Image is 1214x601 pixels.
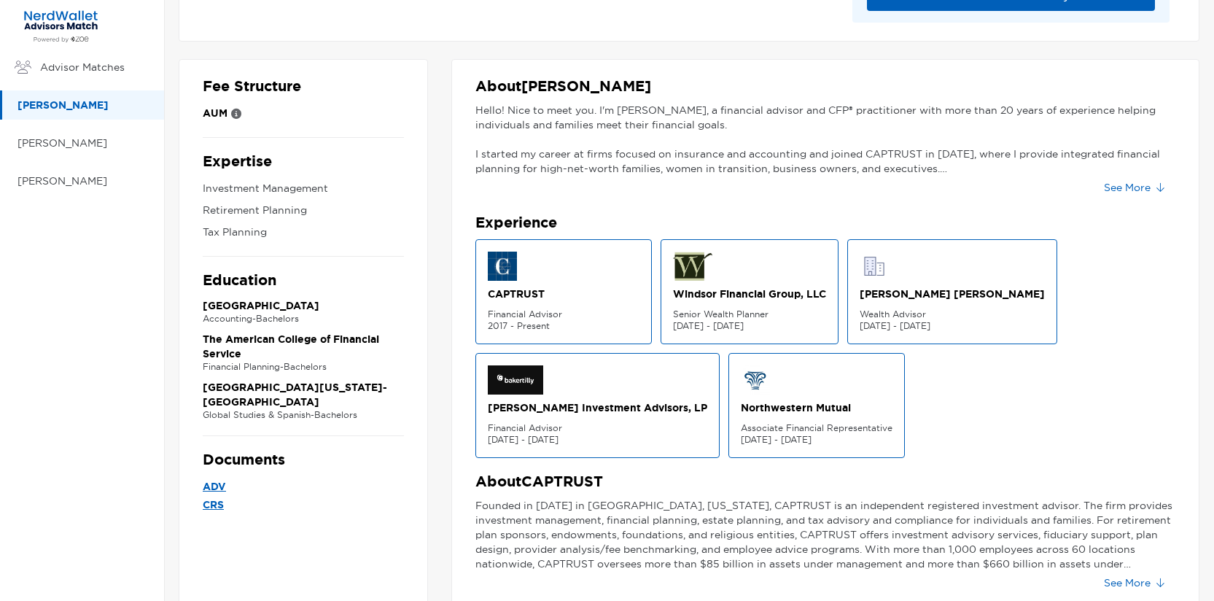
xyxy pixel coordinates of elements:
[17,9,104,43] img: Zoe Financial
[1092,176,1175,199] button: See More
[40,58,149,77] p: Advisor Matches
[203,77,404,96] p: Fee Structure
[1092,571,1175,594] button: See More
[203,223,404,241] p: Tax Planning
[475,103,1175,176] div: Hello! Nice to meet you. I'm [PERSON_NAME], a financial advisor and CFP® practitioner with more t...
[203,409,404,421] p: Global Studies & Spanish - Bachelors
[673,287,826,301] p: Windsor Financial Group, LLC
[741,434,892,446] p: [DATE] - [DATE]
[203,152,404,171] p: Expertise
[673,309,826,320] p: Senior Wealth Planner
[475,214,1175,232] p: Experience
[488,309,639,320] p: Financial Advisor
[475,473,1175,491] p: About CAPTRUST
[488,320,639,332] p: 2017 - Present
[203,496,404,514] a: CRS
[741,400,892,415] p: Northwestern Mutual
[203,451,404,469] p: Documents
[203,298,404,313] p: [GEOGRAPHIC_DATA]
[17,172,149,190] p: [PERSON_NAME]
[860,252,889,281] img: firm logo
[488,252,517,281] img: firm logo
[475,77,1175,96] p: About [PERSON_NAME]
[488,400,707,415] p: [PERSON_NAME] Investment Advisors, LP
[203,478,404,496] a: ADV
[673,320,826,332] p: [DATE] - [DATE]
[860,320,1045,332] p: [DATE] - [DATE]
[673,252,712,281] img: firm logo
[475,498,1175,571] p: Founded in [DATE] in [GEOGRAPHIC_DATA], [US_STATE], CAPTRUST is an independent registered investm...
[203,361,404,373] p: Financial Planning - Bachelors
[860,309,1045,320] p: Wealth Advisor
[488,287,639,301] p: CAPTRUST
[203,104,227,123] p: AUM
[203,332,404,361] p: The American College of Financial Service
[488,365,543,395] img: firm logo
[741,422,892,434] p: Associate Financial Representative
[203,179,404,198] p: Investment Management
[203,271,404,290] p: Education
[17,96,149,115] p: [PERSON_NAME]
[488,434,707,446] p: [DATE] - [DATE]
[203,380,404,409] p: [GEOGRAPHIC_DATA][US_STATE]-[GEOGRAPHIC_DATA]
[488,422,707,434] p: Financial Advisor
[741,365,770,395] img: firm logo
[203,201,404,220] p: Retirement Planning
[17,134,149,152] p: [PERSON_NAME]
[203,313,404,325] p: Accounting - Bachelors
[860,287,1045,301] p: [PERSON_NAME] [PERSON_NAME]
